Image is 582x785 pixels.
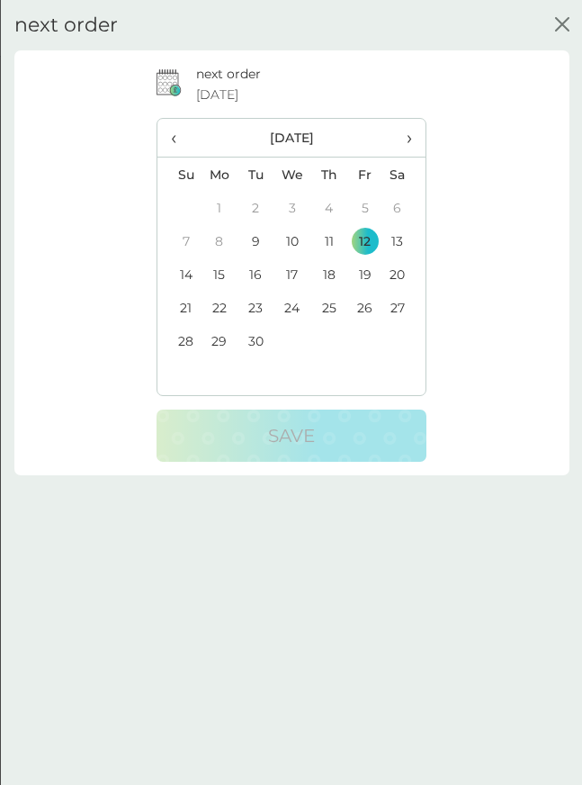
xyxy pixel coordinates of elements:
[237,224,273,257] td: 9
[382,224,425,257] td: 13
[196,85,238,104] span: [DATE]
[273,158,311,192] th: We
[157,410,426,462] button: Save
[157,324,201,357] td: 28
[273,257,311,291] td: 17
[237,291,273,324] td: 23
[273,291,311,324] td: 24
[273,191,311,224] td: 3
[347,291,383,324] td: 26
[201,191,237,224] td: 1
[201,158,237,192] th: Mo
[382,257,425,291] td: 20
[382,158,425,192] th: Sa
[157,158,201,192] th: Su
[310,224,346,257] td: 11
[273,224,311,257] td: 10
[382,191,425,224] td: 6
[201,257,237,291] td: 15
[237,158,273,192] th: Tu
[196,64,261,84] p: next order
[347,158,383,192] th: Fr
[237,324,273,357] td: 30
[171,119,187,157] span: ‹
[268,421,315,450] p: Save
[347,224,383,257] td: 12
[201,324,237,357] td: 29
[201,224,237,257] td: 8
[310,158,346,192] th: Th
[237,257,273,291] td: 16
[310,257,346,291] td: 18
[554,17,569,34] button: close
[382,291,425,324] td: 27
[310,191,346,224] td: 4
[201,119,383,158] th: [DATE]
[157,257,201,291] td: 14
[237,191,273,224] td: 2
[157,224,201,257] td: 7
[310,291,346,324] td: 25
[347,191,383,224] td: 5
[396,119,411,157] span: ›
[157,291,201,324] td: 21
[201,291,237,324] td: 22
[347,257,383,291] td: 19
[13,14,117,37] h2: next order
